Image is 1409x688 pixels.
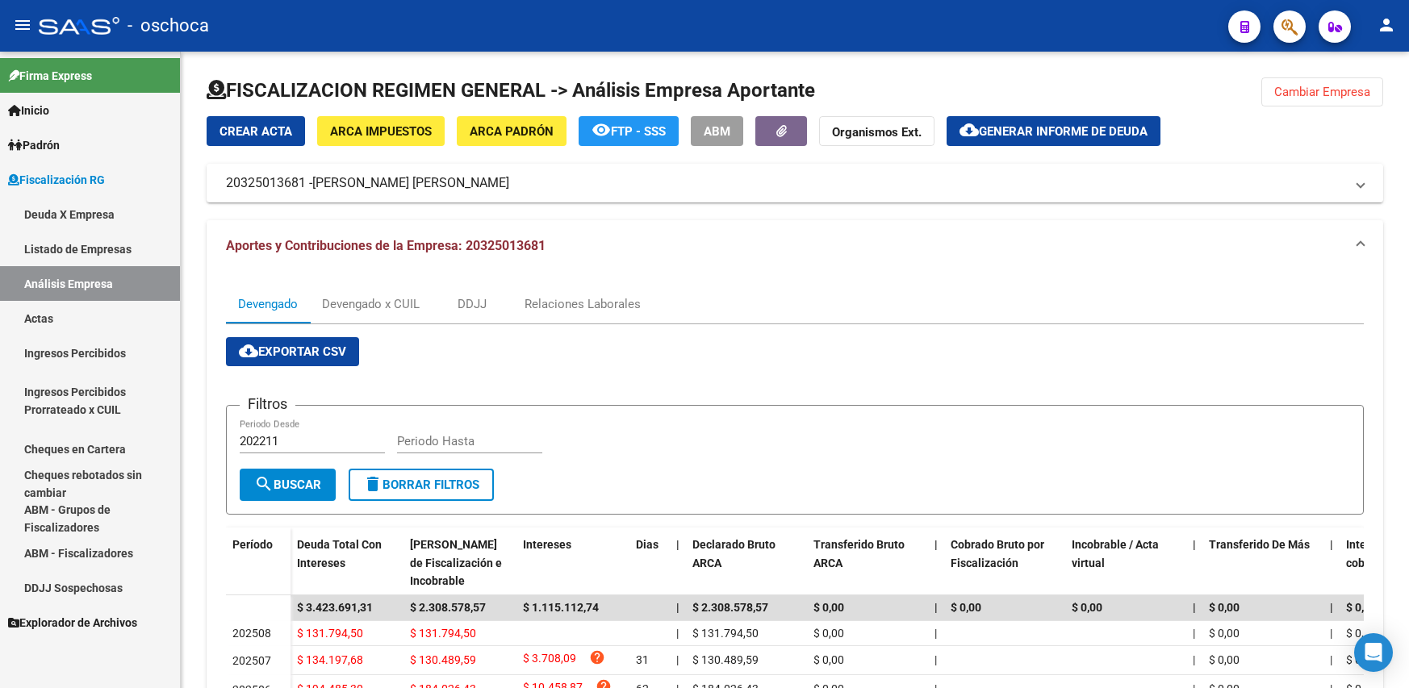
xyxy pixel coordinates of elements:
[692,627,759,640] span: $ 131.794,50
[8,102,49,119] span: Inicio
[297,653,363,666] span: $ 134.197,68
[691,116,743,146] button: ABM
[226,337,359,366] button: Exportar CSV
[8,171,105,189] span: Fiscalización RG
[254,474,274,494] mat-icon: search
[207,164,1383,202] mat-expansion-panel-header: 20325013681 -[PERSON_NAME] [PERSON_NAME]
[1323,527,1340,598] datatable-header-cell: |
[330,124,432,139] span: ARCA Impuestos
[349,469,494,501] button: Borrar Filtros
[297,627,363,640] span: $ 131.794,50
[704,124,730,139] span: ABM
[1072,601,1102,614] span: $ 0,00
[322,295,420,313] div: Devengado x CUIL
[692,601,768,614] span: $ 2.308.578,57
[960,120,979,140] mat-icon: cloud_download
[636,653,649,666] span: 31
[254,477,321,492] span: Buscar
[692,538,776,569] span: Declarado Bruto ARCA
[1193,538,1196,551] span: |
[1193,627,1195,640] span: |
[8,136,60,154] span: Padrón
[819,116,934,146] button: Organismos Ext.
[832,125,922,140] strong: Organismos Ext.
[1330,601,1333,614] span: |
[1330,653,1332,666] span: |
[1072,538,1159,569] span: Incobrable / Acta virtual
[1330,538,1333,551] span: |
[928,527,944,598] datatable-header-cell: |
[207,77,815,103] h1: FISCALIZACION REGIMEN GENERAL -> Análisis Empresa Aportante
[523,601,599,614] span: $ 1.115.112,74
[523,649,576,671] span: $ 3.708,09
[410,627,476,640] span: $ 131.794,50
[951,538,1044,569] span: Cobrado Bruto por Fiscalización
[951,601,981,614] span: $ 0,00
[239,344,346,359] span: Exportar CSV
[458,295,487,313] div: DDJJ
[611,124,666,139] span: FTP - SSS
[403,527,516,598] datatable-header-cell: Deuda Bruta Neto de Fiscalización e Incobrable
[523,538,571,551] span: Intereses
[317,116,445,146] button: ARCA Impuestos
[636,538,659,551] span: Dias
[813,538,905,569] span: Transferido Bruto ARCA
[207,220,1383,272] mat-expansion-panel-header: Aportes y Contribuciones de la Empresa: 20325013681
[676,627,679,640] span: |
[934,627,937,640] span: |
[226,527,291,595] datatable-header-cell: Período
[676,653,679,666] span: |
[363,474,383,494] mat-icon: delete
[692,653,759,666] span: $ 130.489,59
[1346,627,1377,640] span: $ 0,00
[238,295,298,313] div: Devengado
[944,527,1065,598] datatable-header-cell: Cobrado Bruto por Fiscalización
[1209,653,1240,666] span: $ 0,00
[1354,633,1393,672] div: Open Intercom Messenger
[934,601,938,614] span: |
[629,527,670,598] datatable-header-cell: Dias
[934,653,937,666] span: |
[410,601,486,614] span: $ 2.308.578,57
[232,627,271,640] span: 202508
[525,295,641,313] div: Relaciones Laborales
[297,538,382,569] span: Deuda Total Con Intereses
[207,116,305,146] button: Crear Acta
[1186,527,1202,598] datatable-header-cell: |
[1346,601,1377,614] span: $ 0,00
[220,124,292,139] span: Crear Acta
[979,124,1148,139] span: Generar informe de deuda
[13,15,32,35] mat-icon: menu
[239,341,258,361] mat-icon: cloud_download
[1065,527,1186,598] datatable-header-cell: Incobrable / Acta virtual
[410,653,476,666] span: $ 130.489,59
[8,67,92,85] span: Firma Express
[934,538,938,551] span: |
[947,116,1160,146] button: Generar informe de deuda
[1261,77,1383,106] button: Cambiar Empresa
[128,8,209,44] span: - oschoca
[297,601,373,614] span: $ 3.423.691,31
[676,538,679,551] span: |
[8,614,137,632] span: Explorador de Archivos
[813,653,844,666] span: $ 0,00
[232,654,271,667] span: 202507
[813,627,844,640] span: $ 0,00
[226,174,1344,192] mat-panel-title: 20325013681 -
[1346,653,1377,666] span: $ 0,00
[807,527,928,598] datatable-header-cell: Transferido Bruto ARCA
[1193,601,1196,614] span: |
[686,527,807,598] datatable-header-cell: Declarado Bruto ARCA
[579,116,679,146] button: FTP - SSS
[589,649,605,665] i: help
[1193,653,1195,666] span: |
[592,120,611,140] mat-icon: remove_red_eye
[363,477,479,492] span: Borrar Filtros
[470,124,554,139] span: ARCA Padrón
[457,116,567,146] button: ARCA Padrón
[240,393,295,415] h3: Filtros
[1209,601,1240,614] span: $ 0,00
[676,601,679,614] span: |
[1274,85,1370,99] span: Cambiar Empresa
[226,238,546,253] span: Aportes y Contribuciones de la Empresa: 20325013681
